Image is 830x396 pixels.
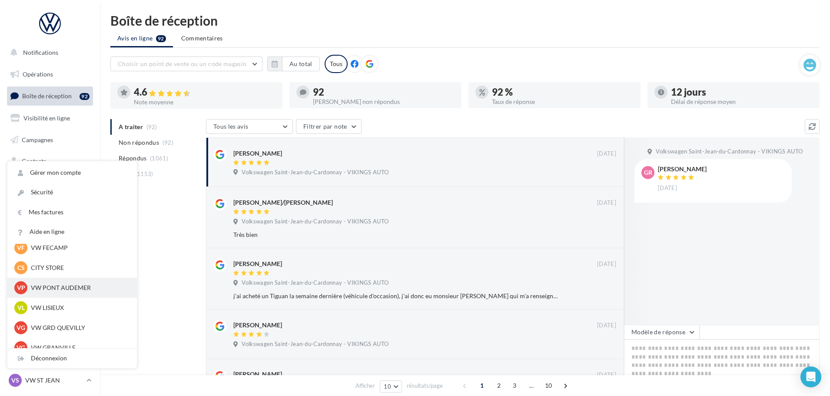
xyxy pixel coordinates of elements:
a: VS VW ST JEAN [7,372,93,389]
div: Taux de réponse [492,99,634,105]
div: Open Intercom Messenger [800,366,821,387]
div: 92 % [492,87,634,97]
span: Volkswagen Saint-Jean-du-Cardonnay - VIKINGS AUTO [242,218,388,226]
div: [PERSON_NAME] [233,149,282,158]
a: Visibilité en ligne [5,109,95,127]
div: [PERSON_NAME] non répondus [313,99,455,105]
span: VS [11,376,19,385]
a: Sécurité [7,183,137,202]
div: 92 [80,93,90,100]
span: [DATE] [597,322,616,329]
span: VG [17,343,25,352]
span: VP [17,283,25,292]
span: Non répondus [119,138,159,147]
span: Afficher [355,382,375,390]
a: Campagnes [5,131,95,149]
span: VF [17,243,25,252]
a: Campagnes DataOnDemand [5,246,95,272]
div: Note moyenne [134,99,276,105]
div: Déconnexion [7,349,137,368]
div: 92 [313,87,455,97]
span: Contacts [22,157,46,165]
a: Gérer mon compte [7,163,137,183]
span: (1061) [150,155,168,162]
button: Filtrer par note [296,119,362,134]
a: Mes factures [7,203,137,222]
div: [PERSON_NAME]/[PERSON_NAME] [233,198,333,207]
span: ... [525,379,538,393]
a: PLV et print personnalisable [5,217,95,243]
a: Opérations [5,65,95,83]
button: Au total [267,57,320,71]
div: [PERSON_NAME] [658,166,707,172]
a: Aide en ligne [7,222,137,242]
span: Volkswagen Saint-Jean-du-Cardonnay - VIKINGS AUTO [242,279,388,287]
span: Tous les avis [213,123,249,130]
div: [PERSON_NAME] [233,370,282,379]
div: Très bien [233,230,560,239]
a: Boîte de réception92 [5,87,95,105]
span: résultats/page [407,382,443,390]
span: [DATE] [597,150,616,158]
div: Tous [325,55,348,73]
span: 2 [492,379,506,393]
p: VW LISIEUX [31,303,126,312]
span: (1153) [135,170,153,177]
div: [PERSON_NAME] [233,260,282,268]
a: Calendrier [5,196,95,214]
span: [DATE] [597,260,616,268]
div: j'ai acheté un Tiguan la semaine dernière (véhicule d'occasion), j'ai donc eu monsieur [PERSON_NA... [233,292,560,300]
div: Boîte de réception [110,14,820,27]
span: Boîte de réception [22,92,72,100]
span: Répondus [119,154,147,163]
div: [PERSON_NAME] [233,321,282,329]
span: Volkswagen Saint-Jean-du-Cardonnay - VIKINGS AUTO [242,169,388,176]
span: 3 [508,379,521,393]
span: VL [17,303,25,312]
span: [DATE] [597,371,616,379]
a: Contacts [5,152,95,170]
span: Gr [644,168,652,177]
button: Modèle de réponse [624,325,700,339]
a: Médiathèque [5,174,95,192]
button: Notifications [5,43,91,62]
span: Notifications [23,49,58,56]
span: 1 [475,379,489,393]
p: VW GRD QUEVILLY [31,323,126,332]
button: Tous les avis [206,119,293,134]
span: Opérations [23,70,53,78]
p: VW PONT AUDEMER [31,283,126,292]
div: 12 jours [671,87,813,97]
button: 10 [380,380,402,393]
span: CS [17,263,25,272]
div: 4.6 [134,87,276,97]
span: [DATE] [658,184,677,192]
span: 10 [384,383,391,390]
span: Visibilité en ligne [23,114,70,122]
span: (92) [163,139,173,146]
span: Choisir un point de vente ou un code magasin [118,60,246,67]
button: Choisir un point de vente ou un code magasin [110,57,262,71]
span: Commentaires [181,34,223,43]
p: VW ST JEAN [25,376,83,385]
p: VW FECAMP [31,243,126,252]
p: VW GRANVILLE [31,343,126,352]
span: Volkswagen Saint-Jean-du-Cardonnay - VIKINGS AUTO [656,148,803,156]
button: Au total [282,57,320,71]
span: Campagnes [22,136,53,143]
p: CITY STORE [31,263,126,272]
span: Volkswagen Saint-Jean-du-Cardonnay - VIKINGS AUTO [242,340,388,348]
span: [DATE] [597,199,616,207]
div: Délai de réponse moyen [671,99,813,105]
span: 10 [541,379,556,393]
span: VG [17,323,25,332]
